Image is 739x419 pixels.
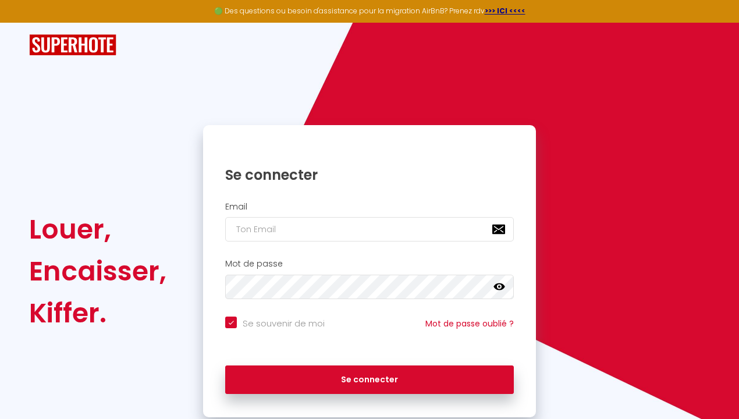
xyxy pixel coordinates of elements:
[29,34,116,56] img: SuperHote logo
[485,6,525,16] a: >>> ICI <<<<
[225,217,514,242] input: Ton Email
[425,318,514,329] a: Mot de passe oublié ?
[225,365,514,395] button: Se connecter
[29,250,166,292] div: Encaisser,
[29,208,166,250] div: Louer,
[225,259,514,269] h2: Mot de passe
[225,166,514,184] h1: Se connecter
[225,202,514,212] h2: Email
[29,292,166,334] div: Kiffer.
